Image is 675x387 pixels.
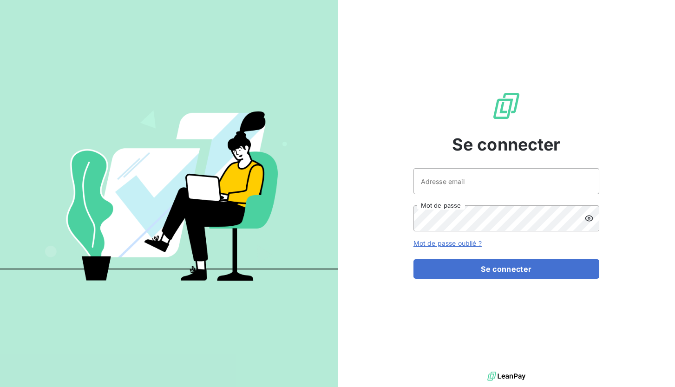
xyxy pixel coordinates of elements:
[452,132,561,157] span: Se connecter
[413,239,482,247] a: Mot de passe oublié ?
[492,91,521,121] img: Logo LeanPay
[413,259,599,279] button: Se connecter
[487,369,525,383] img: logo
[413,168,599,194] input: placeholder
